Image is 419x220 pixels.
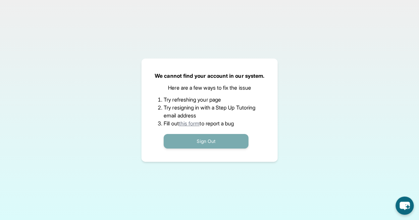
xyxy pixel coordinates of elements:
[179,120,200,127] a: this form
[395,197,414,215] button: chat-button
[164,134,248,149] button: Sign Out
[168,84,251,92] p: Here are a few ways to fix the issue
[164,96,255,104] li: Try refreshing your page
[155,72,264,80] p: We cannot find your account in our system.
[164,104,255,119] li: Try resigning in with a Step Up Tutoring email address
[164,119,255,127] li: Fill out to report a bug
[164,138,248,144] a: Sign Out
